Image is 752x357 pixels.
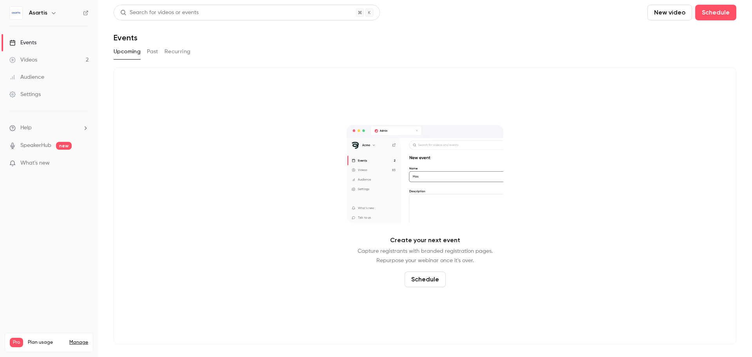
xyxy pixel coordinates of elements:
span: What's new [20,159,50,167]
span: Help [20,124,32,132]
div: Settings [9,91,41,98]
button: Recurring [164,45,191,58]
p: Create your next event [390,236,460,245]
div: Events [9,39,36,47]
h6: Asartis [29,9,47,17]
div: Audience [9,73,44,81]
button: Schedule [695,5,736,20]
p: Capture registrants with branded registration pages. Repurpose your webinar once it's over. [358,246,493,265]
h1: Events [114,33,137,42]
iframe: Noticeable Trigger [79,160,89,167]
li: help-dropdown-opener [9,124,89,132]
div: Search for videos or events [120,9,199,17]
span: new [56,142,72,150]
span: Plan usage [28,339,65,346]
a: Manage [69,339,88,346]
span: Pro [10,338,23,347]
img: Asartis [10,7,22,19]
button: Schedule [405,272,446,287]
a: SpeakerHub [20,141,51,150]
button: Upcoming [114,45,141,58]
div: Videos [9,56,37,64]
button: Past [147,45,158,58]
button: New video [647,5,692,20]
